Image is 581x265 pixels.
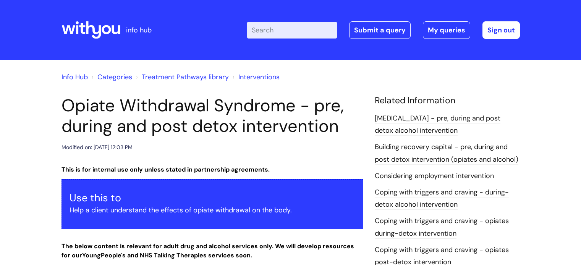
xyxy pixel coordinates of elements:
a: Coping with triggers and craving - opiates during-detox intervention [375,216,509,238]
h1: Opiate Withdrawal Syndrome - pre, during and post detox intervention [61,95,363,137]
strong: People's [101,251,126,259]
a: Coping with triggers and craving - during-detox alcohol intervention [375,188,509,210]
a: Categories [97,72,132,82]
strong: The below content is relevant for adult drug and alcohol services only. We will develop resources... [61,242,354,260]
a: Submit a query [349,21,411,39]
strong: This is for internal use only unless stated in partnership agreements. [61,165,270,173]
div: Modified on: [DATE] 12:03 PM [61,143,133,152]
div: | - [247,21,520,39]
p: info hub [126,24,152,36]
li: Solution home [90,71,132,83]
input: Search [247,22,337,39]
a: Considering employment intervention [375,171,494,181]
li: Treatment Pathways library [134,71,229,83]
a: [MEDICAL_DATA] - pre, during and post detox alcohol intervention [375,114,500,136]
a: My queries [423,21,470,39]
a: Interventions [238,72,280,82]
h3: Use this to [70,192,355,204]
a: Treatment Pathways library [142,72,229,82]
strong: Young [82,251,127,259]
p: Help a client understand the effects of opiate withdrawal on the body. [70,204,355,216]
a: Sign out [482,21,520,39]
h4: Related Information [375,95,520,106]
a: Building recovery capital - pre, during and post detox intervention (opiates and alcohol) [375,142,518,164]
a: Info Hub [61,72,88,82]
li: Interventions [231,71,280,83]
